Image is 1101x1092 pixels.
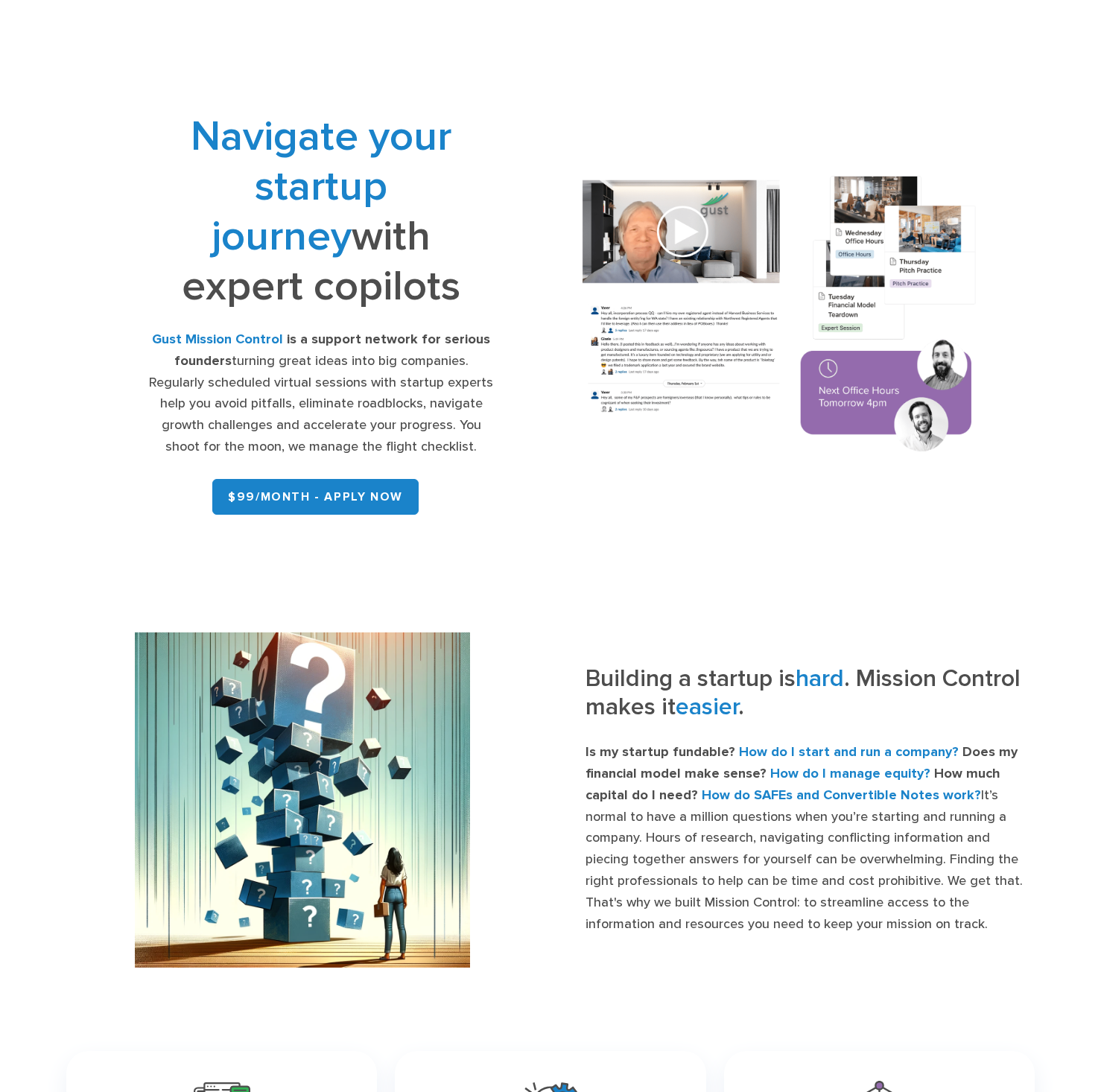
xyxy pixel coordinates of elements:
[586,742,1035,935] p: It’s normal to have a million questions when you’re starting and running a company. Hours of rese...
[586,664,1035,731] h3: Building a startup is . Mission Control makes it .
[702,787,981,803] strong: How do SAFEs and Convertible Notes work?
[135,632,470,968] img: Startup founder feeling the pressure of a big stack of unknowns
[586,744,1018,781] strong: Does my financial model make sense?
[676,693,738,721] span: easier
[147,329,495,458] div: turning great ideas into big companies. Regularly scheduled virtual sessions with startup experts...
[586,766,1000,803] strong: How much capital do I need?
[586,744,735,760] strong: Is my startup fundable?
[152,331,283,347] strong: Gust Mission Control
[174,331,491,369] strong: is a support network for serious founders
[212,479,419,515] a: $99/month - APPLY NOW
[770,766,930,781] strong: How do I manage equity?
[739,744,959,760] strong: How do I start and run a company?
[191,112,451,261] span: Navigate your startup journey
[796,664,844,693] span: hard
[147,112,495,311] h1: with expert copilots
[562,160,997,472] img: Composition of calendar events, a video call presentation, and chat rooms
